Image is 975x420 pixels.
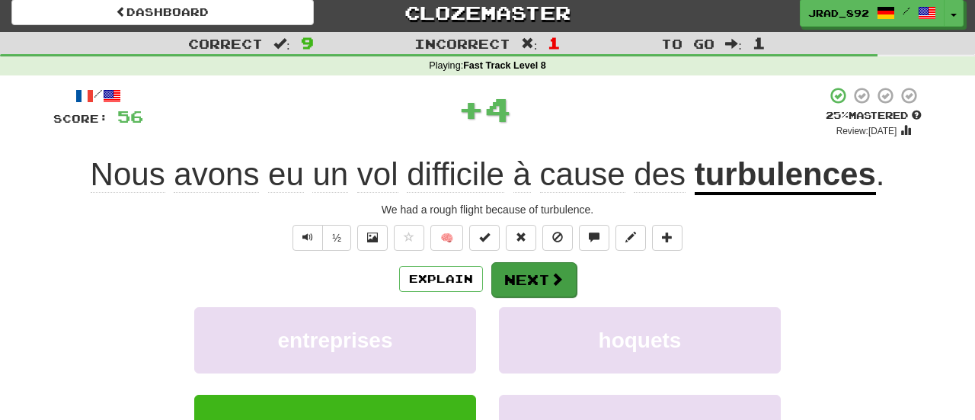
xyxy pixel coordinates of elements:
[876,156,885,192] span: .
[506,225,536,251] button: Reset to 0% Mastered (alt+r)
[430,225,463,251] button: 🧠
[725,37,742,50] span: :
[753,34,766,52] span: 1
[661,36,714,51] span: To go
[301,34,314,52] span: 9
[542,225,573,251] button: Ignore sentence (alt+i)
[273,37,290,50] span: :
[394,225,424,251] button: Favorite sentence (alt+f)
[499,307,781,374] button: hoquets
[268,156,304,193] span: eu
[463,60,546,71] strong: Fast Track Level 8
[407,156,504,193] span: difficile
[615,225,646,251] button: Edit sentence (alt+d)
[357,156,398,193] span: vol
[289,225,351,251] div: Text-to-speech controls
[278,329,393,352] span: entreprises
[117,107,143,126] span: 56
[53,86,143,105] div: /
[91,156,165,193] span: Nous
[194,307,476,374] button: entreprises
[188,36,263,51] span: Correct
[174,156,259,193] span: avons
[836,126,897,136] small: Review: [DATE]
[484,90,511,128] span: 4
[292,225,323,251] button: Play sentence audio (ctl+space)
[312,156,348,193] span: un
[826,109,849,121] span: 25 %
[695,156,876,195] u: turbulences
[357,225,388,251] button: Show image (alt+x)
[599,329,682,352] span: hoquets
[414,36,510,51] span: Incorrect
[634,156,686,193] span: des
[322,225,351,251] button: ½
[399,266,483,292] button: Explain
[458,86,484,132] span: +
[548,34,561,52] span: 1
[826,109,922,123] div: Mastered
[579,225,609,251] button: Discuss sentence (alt+u)
[652,225,682,251] button: Add to collection (alt+a)
[808,6,869,20] span: jrad_892
[53,202,922,217] div: We had a rough flight because of turbulence.
[521,37,538,50] span: :
[513,156,531,193] span: à
[540,156,625,193] span: cause
[469,225,500,251] button: Set this sentence to 100% Mastered (alt+m)
[903,5,910,16] span: /
[491,262,577,297] button: Next
[53,112,108,125] span: Score:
